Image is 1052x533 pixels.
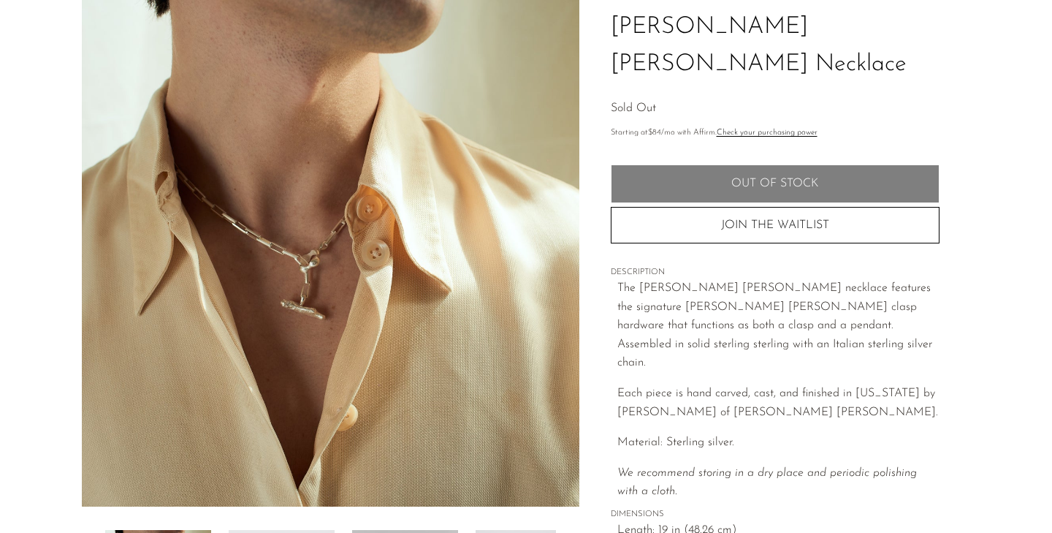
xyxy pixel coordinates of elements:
[617,385,939,422] p: Each piece is hand carved, cast, and finished in [US_STATE] by [PERSON_NAME] of [PERSON_NAME] [PE...
[611,102,656,114] span: Sold Out
[611,266,939,279] span: DESCRIPTION
[717,129,817,137] a: Check your purchasing power - Learn more about Affirm Financing (opens in modal)
[611,9,939,83] h1: [PERSON_NAME] [PERSON_NAME] Necklace
[617,434,939,453] p: Material: Sterling silver.
[648,129,661,137] span: $84
[731,177,818,191] span: Out of stock
[617,467,917,498] i: We recommend storing in a dry place and periodic polishing with a cloth.
[617,279,939,373] p: The [PERSON_NAME] [PERSON_NAME] necklace features the signature [PERSON_NAME] [PERSON_NAME] clasp...
[611,207,939,243] button: JOIN THE WAITLIST
[611,508,939,521] span: DIMENSIONS
[611,165,939,203] button: Add to cart
[611,126,939,140] p: Starting at /mo with Affirm.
